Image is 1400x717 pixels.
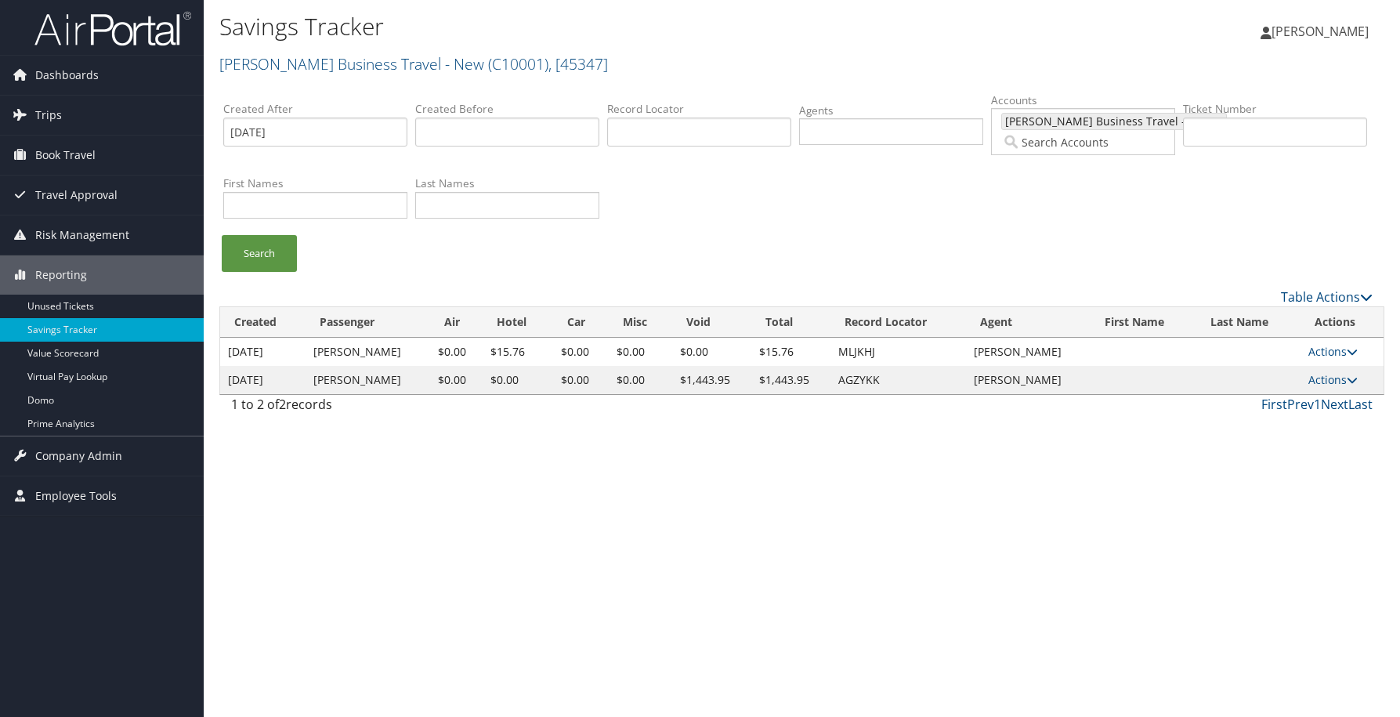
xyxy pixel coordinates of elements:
[553,366,609,394] td: $0.00
[220,307,306,338] th: Created: activate to sort column ascending
[1091,307,1196,338] th: First Name
[799,103,983,118] label: Agents
[35,56,99,95] span: Dashboards
[430,307,483,338] th: Air
[35,476,117,516] span: Employee Tools
[672,366,751,394] td: $1,443.95
[35,176,118,215] span: Travel Approval
[1196,307,1301,338] th: Last Name
[219,10,996,43] h1: Savings Tracker
[34,10,191,47] img: airportal-logo.png
[35,136,96,175] span: Book Travel
[35,96,62,135] span: Trips
[966,366,1091,394] td: [PERSON_NAME]
[672,307,751,338] th: Void
[415,176,599,191] label: Last Names
[483,366,552,394] td: $0.00
[830,307,966,338] th: Record Locator: activate to sort column ascending
[607,101,791,117] label: Record Locator
[830,338,966,366] td: MLJKHJ
[483,338,552,366] td: $15.76
[222,235,297,272] a: Search
[966,338,1091,366] td: [PERSON_NAME]
[553,307,609,338] th: Car
[672,338,751,366] td: $0.00
[35,436,122,476] span: Company Admin
[553,338,609,366] td: $0.00
[35,255,87,295] span: Reporting
[751,338,830,366] td: $15.76
[991,92,1175,108] label: Accounts
[279,396,286,413] span: 2
[231,395,499,422] div: 1 to 2 of records
[1348,396,1373,413] a: Last
[220,366,306,394] td: [DATE]
[548,53,608,74] span: , [ 45347 ]
[830,366,966,394] td: AGZYKK
[1001,134,1164,150] input: Search Accounts
[1308,344,1358,359] a: Actions
[1301,307,1384,338] th: Actions
[220,338,306,366] td: [DATE]
[751,366,830,394] td: $1,443.95
[306,307,430,338] th: Passenger
[966,307,1091,338] th: Agent: activate to sort column ascending
[1002,114,1212,129] span: [PERSON_NAME] Business Travel - New
[1308,372,1358,387] a: Actions
[1314,396,1321,413] a: 1
[415,101,599,117] label: Created Before
[430,338,483,366] td: $0.00
[751,307,830,338] th: Total
[609,366,672,394] td: $0.00
[1261,396,1287,413] a: First
[483,307,552,338] th: Hotel
[223,176,407,191] label: First Names
[1287,396,1314,413] a: Prev
[1261,8,1384,55] a: [PERSON_NAME]
[1281,288,1373,306] a: Table Actions
[430,366,483,394] td: $0.00
[223,101,407,117] label: Created After
[488,53,548,74] span: ( C10001 )
[609,307,672,338] th: Misc
[306,366,430,394] td: [PERSON_NAME]
[1272,23,1369,40] span: [PERSON_NAME]
[1183,101,1367,117] label: Ticket Number
[609,338,672,366] td: $0.00
[306,338,430,366] td: [PERSON_NAME]
[1321,396,1348,413] a: Next
[219,53,608,74] a: [PERSON_NAME] Business Travel - New
[35,215,129,255] span: Risk Management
